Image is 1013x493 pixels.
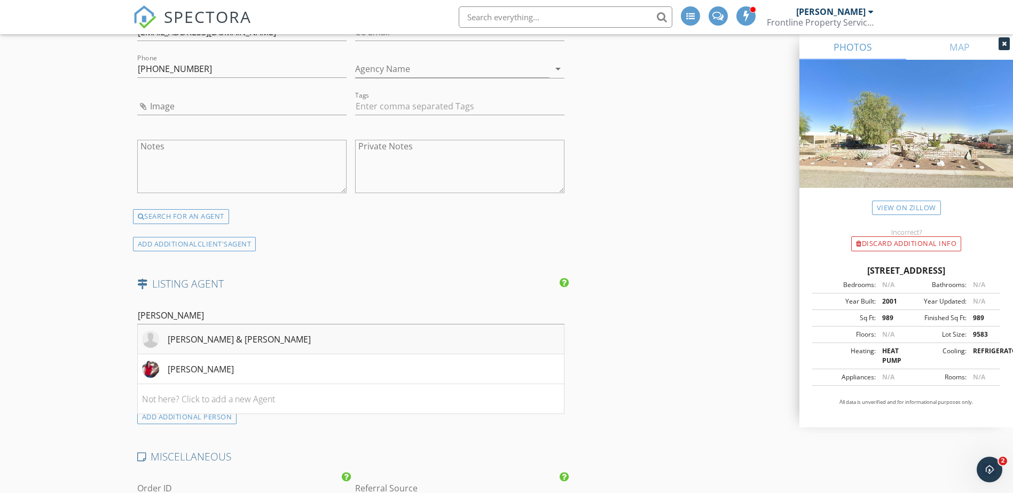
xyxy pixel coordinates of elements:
div: 989 [876,313,906,323]
div: 9583 [967,330,997,339]
div: Floors: [815,330,876,339]
div: ADD ADDITIONAL PERSON [137,410,237,424]
h4: MISCELLANEOUS [137,450,565,464]
img: default-user-f0147aede5fd5fa78ca7ade42f37bd4542148d508eef1c3d3ea960f66861d68b.jpg [142,331,159,348]
div: Bathrooms: [906,280,967,290]
span: SPECTORA [164,5,252,28]
div: REFRIGERATOR [967,346,997,365]
span: N/A [973,280,985,289]
img: 111187707697473498089.jpg [142,361,159,378]
div: Appliances: [815,372,876,382]
span: N/A [882,280,894,289]
input: Search everything... [459,6,672,28]
span: N/A [973,297,985,306]
div: [PERSON_NAME] [168,363,234,376]
span: N/A [882,372,894,381]
div: [PERSON_NAME] [796,6,866,17]
div: 989 [967,313,997,323]
div: Sq Ft: [815,313,876,323]
div: [PERSON_NAME] & [PERSON_NAME] [168,333,311,346]
li: Not here? Click to add a new Agent [138,384,564,414]
h4: LISTING AGENT [137,277,565,291]
span: 2 [999,457,1007,465]
textarea: Notes [137,140,347,193]
div: HEAT PUMP [876,346,906,365]
input: Search for an Agent [137,307,565,324]
div: Lot Size: [906,330,967,339]
a: PHOTOS [799,34,906,60]
div: Rooms: [906,372,967,382]
div: Discard Additional info [851,236,961,251]
div: Frontline Property Services LLC [767,17,874,28]
iframe: Intercom live chat [977,457,1002,482]
div: [STREET_ADDRESS] [812,264,1000,277]
p: All data is unverified and for informational purposes only. [812,399,1000,406]
img: streetview [799,60,1013,213]
i: arrow_drop_down [552,62,564,75]
div: Finished Sq Ft: [906,313,967,323]
span: N/A [973,372,985,381]
div: Year Built: [815,297,876,306]
div: ADD ADDITIONAL AGENT [133,237,256,251]
div: Cooling: [906,346,967,365]
img: The Best Home Inspection Software - Spectora [133,5,156,29]
a: SPECTORA [133,14,252,37]
span: N/A [882,330,894,339]
div: Bedrooms: [815,280,876,290]
input: Image [137,98,347,115]
div: Year Updated: [906,297,967,306]
div: Heating: [815,346,876,365]
a: View on Zillow [872,201,941,215]
div: 2001 [876,297,906,306]
a: MAP [906,34,1013,60]
div: SEARCH FOR AN AGENT [133,209,229,224]
div: Incorrect? [799,228,1013,236]
span: client's [198,239,228,249]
